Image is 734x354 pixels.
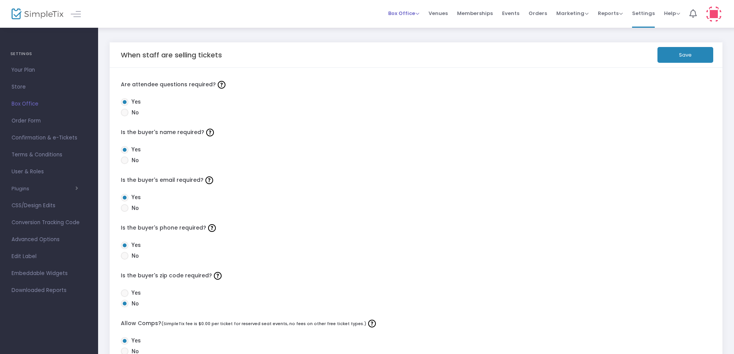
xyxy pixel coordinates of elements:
span: Yes [128,98,141,106]
span: Store [12,82,87,92]
span: Your Plan [12,65,87,75]
img: question-mark [368,320,376,327]
span: Yes [128,289,141,297]
label: Is the buyer's name required? [121,127,712,138]
span: Yes [128,241,141,249]
img: question-mark [218,81,225,89]
span: No [128,204,139,212]
label: Allow Comps? [121,318,712,329]
label: Are attendee questions required? [121,79,712,91]
span: Box Office [12,99,87,109]
span: Yes [128,193,141,201]
span: No [128,156,139,164]
span: Events [502,3,519,23]
span: Reports [598,10,623,17]
img: question-mark [214,272,222,280]
span: Yes [128,337,141,345]
h5: When staff are selling tickets [121,51,222,59]
span: Edit Label [12,252,87,262]
span: No [128,252,139,260]
span: Orders [529,3,547,23]
span: Downloaded Reports [12,285,87,295]
span: No [128,300,139,308]
img: question-mark [208,224,216,232]
span: Venues [429,3,448,23]
button: Save [657,47,713,63]
label: Is the buyer's phone required? [121,222,712,234]
h4: SETTINGS [10,46,88,62]
span: No [128,109,139,117]
span: Memberships [457,3,493,23]
span: Advanced Options [12,235,87,245]
span: Terms & Conditions [12,150,87,160]
span: Help [664,10,680,17]
span: Confirmation & e-Tickets [12,133,87,143]
label: Is the buyer's zip code required? [121,270,712,282]
span: Marketing [556,10,589,17]
span: Settings [632,3,655,23]
label: Is the buyer's email required? [121,174,712,186]
span: Yes [128,146,141,154]
img: question-mark [206,129,214,136]
button: Plugins [12,186,78,192]
span: Box Office [388,10,419,17]
img: question-mark [205,176,213,184]
span: CSS/Design Edits [12,201,87,211]
span: Embeddable Widgets [12,268,87,279]
span: User & Roles [12,167,87,177]
span: (SimpleTix fee is $0.00 per ticket for reserved seat events, no fees on other free ticket types.) [161,320,366,327]
span: Order Form [12,116,87,126]
span: Conversion Tracking Code [12,218,87,228]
